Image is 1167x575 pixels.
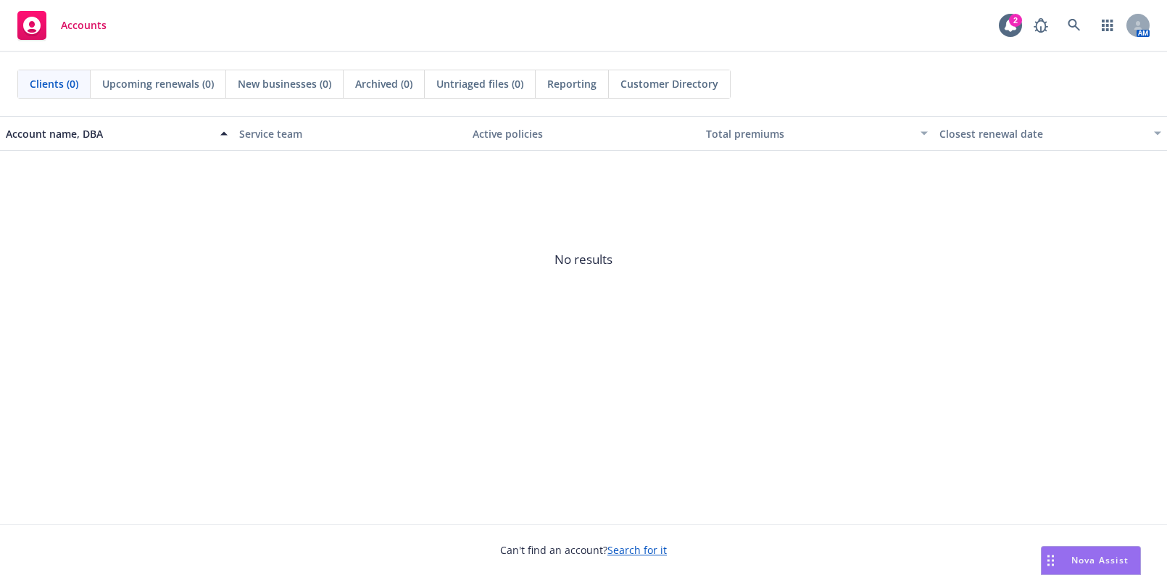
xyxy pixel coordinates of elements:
[1041,546,1141,575] button: Nova Assist
[473,126,694,141] div: Active policies
[547,76,597,91] span: Reporting
[939,126,1145,141] div: Closest renewal date
[1026,11,1055,40] a: Report a Bug
[6,126,212,141] div: Account name, DBA
[61,20,107,31] span: Accounts
[607,543,667,557] a: Search for it
[30,76,78,91] span: Clients (0)
[1060,11,1089,40] a: Search
[355,76,412,91] span: Archived (0)
[12,5,112,46] a: Accounts
[1009,14,1022,27] div: 2
[467,116,700,151] button: Active policies
[706,126,912,141] div: Total premiums
[1042,547,1060,574] div: Drag to move
[934,116,1167,151] button: Closest renewal date
[500,542,667,558] span: Can't find an account?
[239,126,461,141] div: Service team
[1071,554,1129,566] span: Nova Assist
[238,76,331,91] span: New businesses (0)
[233,116,467,151] button: Service team
[620,76,718,91] span: Customer Directory
[1093,11,1122,40] a: Switch app
[102,76,214,91] span: Upcoming renewals (0)
[700,116,934,151] button: Total premiums
[436,76,523,91] span: Untriaged files (0)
